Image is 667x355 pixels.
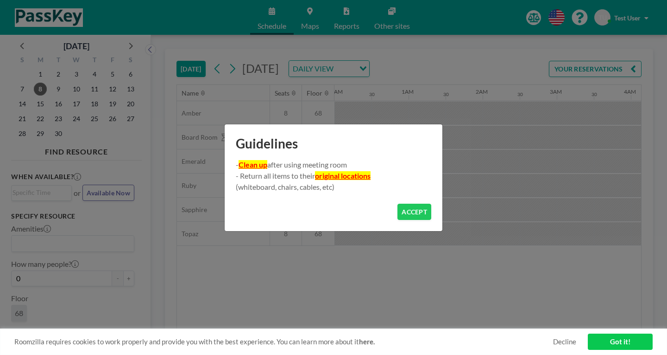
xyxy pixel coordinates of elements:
[225,124,442,159] h1: Guidelines
[359,337,375,346] a: here.
[236,181,431,193] p: ㅤ(whiteboard, chairs, cables, etc)
[239,160,267,169] u: Clean up
[315,171,371,180] u: original locations
[553,337,576,346] a: Decline
[588,334,653,350] a: Got it!
[14,337,553,346] span: Roomzilla requires cookies to work properly and provide you with the best experience. You can lea...
[397,204,431,220] button: ACCEPT
[236,159,431,170] p: - after using meeting room
[236,170,431,181] p: - Return all items to their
